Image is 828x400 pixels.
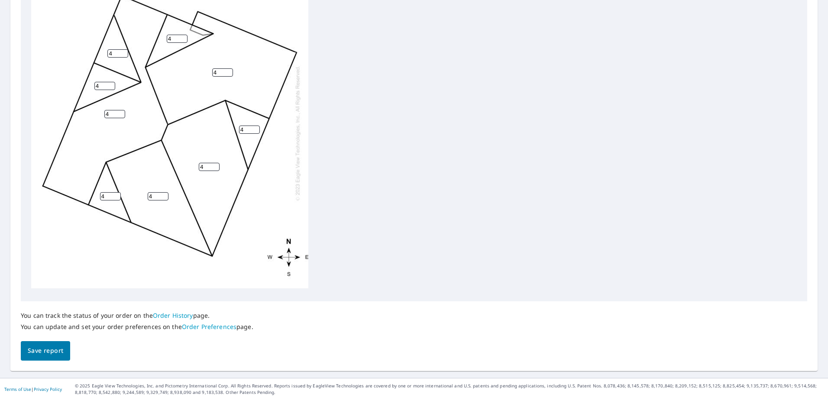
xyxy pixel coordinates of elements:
[4,386,31,392] a: Terms of Use
[21,312,253,319] p: You can track the status of your order on the page.
[34,386,62,392] a: Privacy Policy
[21,341,70,361] button: Save report
[153,311,193,319] a: Order History
[28,345,63,356] span: Save report
[75,383,824,396] p: © 2025 Eagle View Technologies, Inc. and Pictometry International Corp. All Rights Reserved. Repo...
[182,323,236,331] a: Order Preferences
[4,387,62,392] p: |
[21,323,253,331] p: You can update and set your order preferences on the page.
